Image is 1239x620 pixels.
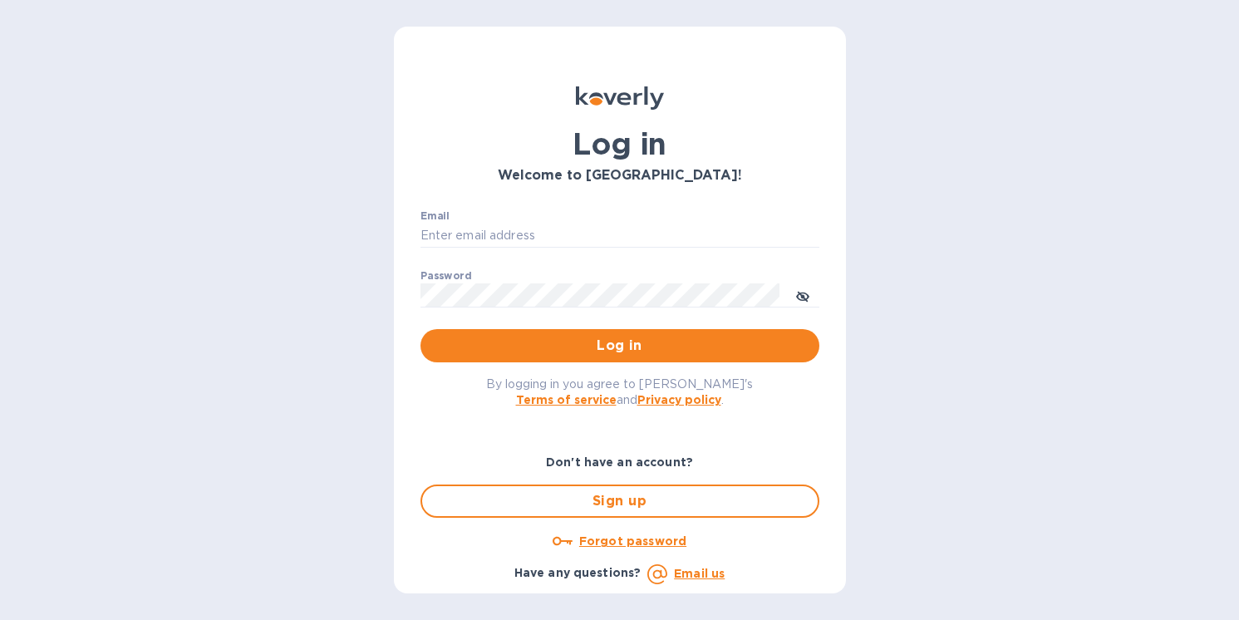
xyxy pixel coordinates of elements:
[420,224,819,248] input: Enter email address
[420,126,819,161] h1: Log in
[486,377,753,406] span: By logging in you agree to [PERSON_NAME]'s and .
[420,211,450,221] label: Email
[576,86,664,110] img: Koverly
[420,168,819,184] h3: Welcome to [GEOGRAPHIC_DATA]!
[579,534,686,548] u: Forgot password
[435,491,804,511] span: Sign up
[786,278,819,312] button: toggle password visibility
[420,485,819,518] button: Sign up
[420,271,471,281] label: Password
[420,329,819,362] button: Log in
[674,567,725,580] a: Email us
[514,566,642,579] b: Have any questions?
[516,393,617,406] a: Terms of service
[546,455,693,469] b: Don't have an account?
[637,393,721,406] a: Privacy policy
[434,336,806,356] span: Log in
